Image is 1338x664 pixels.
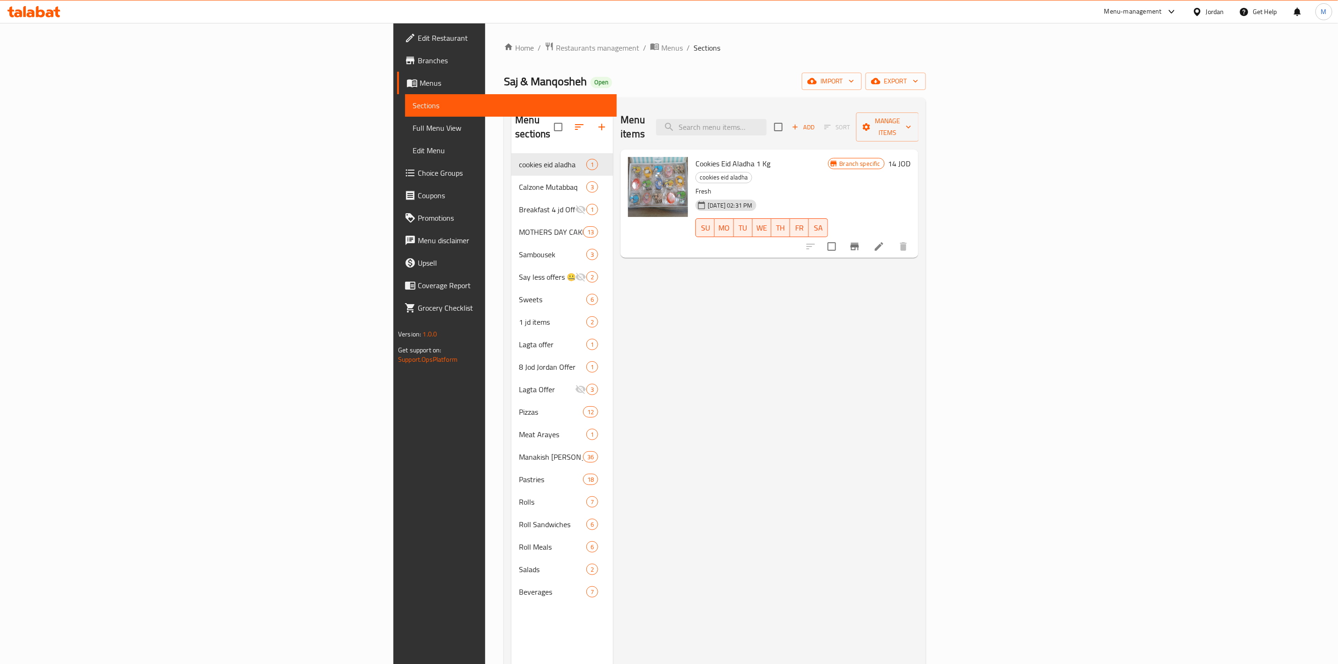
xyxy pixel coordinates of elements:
div: cookies eid aladha1 [511,153,613,176]
span: 6 [587,520,598,529]
a: Choice Groups [397,162,617,184]
div: items [586,429,598,440]
span: Salads [519,564,586,575]
span: 36 [584,453,598,462]
div: Roll Meals [519,541,586,552]
span: Calzone Mutabbaq [519,181,586,193]
a: Promotions [397,207,617,229]
a: Branches [397,49,617,72]
a: Full Menu View [405,117,617,139]
div: 8 Jod Jordan Offer [519,361,586,373]
span: Choice Groups [418,167,609,179]
span: Add item [788,120,818,134]
li: / [687,42,690,53]
div: items [586,586,598,597]
span: Promotions [418,212,609,224]
span: Say less offers 🤐 [519,271,575,283]
a: Edit Menu [405,139,617,162]
button: MO [715,218,733,237]
div: items [583,226,598,238]
nav: Menu sections [511,149,613,607]
div: Lagta Offer [519,384,575,395]
span: Lagta offer [519,339,586,350]
span: Coupons [418,190,609,201]
li: / [643,42,646,53]
a: Edit menu item [873,241,885,252]
button: export [865,73,926,90]
span: 1 [587,430,598,439]
div: Lagta offer1 [511,333,613,356]
div: 8 Jod Jordan Offer1 [511,356,613,378]
div: items [586,339,598,350]
span: SA [813,221,824,235]
button: TU [734,218,753,237]
div: Pastries18 [511,468,613,491]
span: Meat Arayes [519,429,586,440]
div: MOTHERS DAY CAKE13 [511,221,613,243]
div: Rolls [519,496,586,507]
a: Sections [405,94,617,117]
button: WE [753,218,771,237]
span: 7 [587,588,598,597]
span: Grocery Checklist [418,302,609,313]
span: Get support on: [398,344,441,356]
div: items [586,519,598,530]
span: 1 jd items [519,316,586,328]
div: Manakish [PERSON_NAME]36 [511,446,613,468]
span: MOTHERS DAY CAKE [519,226,583,238]
span: 1 [587,340,598,349]
div: items [586,384,598,395]
nav: breadcrumb [504,42,926,54]
h6: 14 JOD [888,157,911,170]
div: items [586,316,598,328]
div: items [586,159,598,170]
span: 3 [587,385,598,394]
button: Add [788,120,818,134]
a: Menus [650,42,683,54]
span: 7 [587,498,598,507]
div: Sambousek [519,249,586,260]
div: items [583,474,598,485]
span: cookies eid aladha [519,159,586,170]
span: Coverage Report [418,280,609,291]
span: SU [700,221,711,235]
span: Add [791,122,816,133]
span: TU [738,221,749,235]
span: Cookies Eid Aladha 1 Kg [695,157,770,171]
div: items [583,406,598,418]
span: Menus [420,77,609,89]
span: 3 [587,183,598,192]
span: Select to update [822,237,842,256]
span: import [809,75,854,87]
span: Breakfast 4 jd Offer [519,204,575,215]
div: items [586,361,598,373]
div: Meat Arayes1 [511,423,613,446]
span: Pizzas [519,406,583,418]
a: Coverage Report [397,274,617,297]
span: Sort sections [568,116,591,138]
svg: Inactive section [575,204,586,215]
div: items [586,249,598,260]
div: cookies eid aladha [695,172,752,183]
button: Branch-specific-item [843,235,866,258]
svg: Inactive section [575,384,586,395]
h2: Menu items [621,113,645,141]
span: 12 [584,408,598,417]
span: Edit Menu [413,145,609,156]
div: items [583,451,598,463]
span: Roll Sandwiches [519,519,586,530]
div: Beverages7 [511,581,613,603]
span: Sweets [519,294,586,305]
div: Pastries [519,474,583,485]
span: [DATE] 02:31 PM [704,201,756,210]
span: Manage items [864,115,911,139]
span: Menus [661,42,683,53]
span: M [1321,7,1327,17]
svg: Inactive section [575,271,586,283]
div: 1 jd items2 [511,311,613,333]
div: Lagta Offer3 [511,378,613,401]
